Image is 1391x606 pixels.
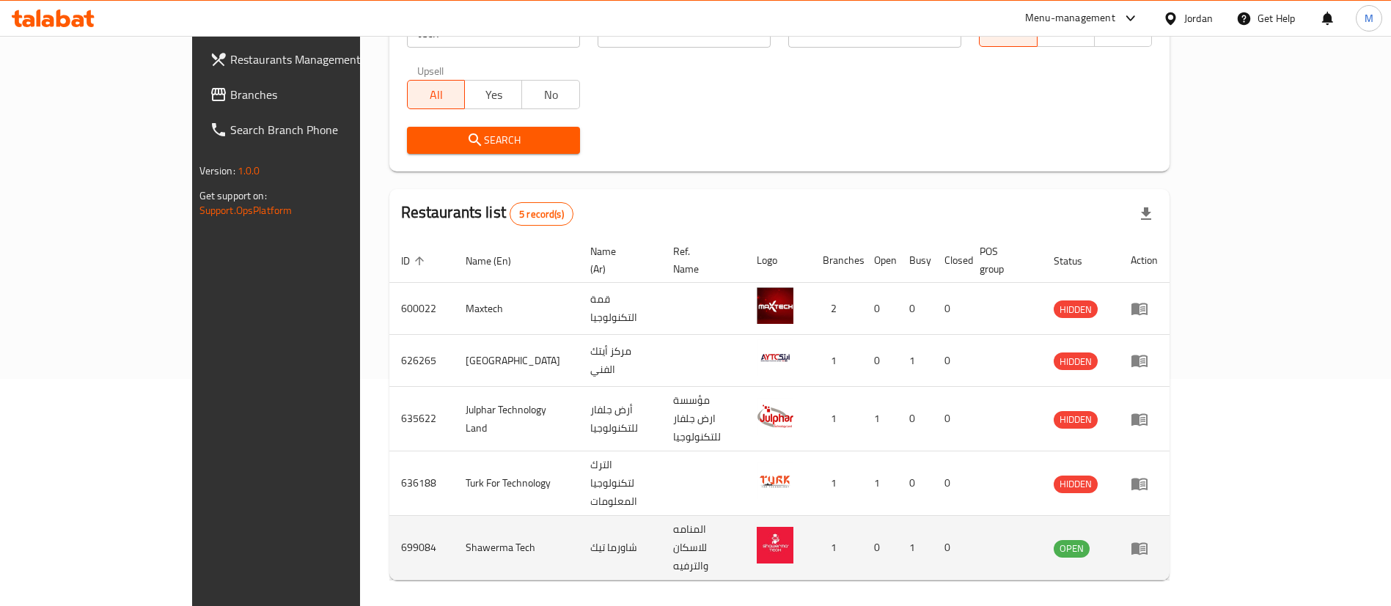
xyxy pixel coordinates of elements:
[1054,476,1098,493] div: HIDDEN
[1131,300,1158,317] div: Menu
[401,252,429,270] span: ID
[1128,196,1164,232] div: Export file
[230,86,413,103] span: Branches
[407,80,465,109] button: All
[419,131,568,149] span: Search
[510,202,573,226] div: Total records count
[862,387,898,451] td: 1
[454,451,579,516] td: Turk For Technology
[401,202,573,226] h2: Restaurants list
[1054,411,1098,429] div: HIDDEN
[757,339,793,376] img: Aytc Technical Center
[757,287,793,324] img: Maxtech
[811,451,862,516] td: 1
[454,516,579,580] td: Shawerma Tech
[757,398,793,435] img: Julphar Technology Land
[199,186,267,205] span: Get support on:
[862,283,898,335] td: 0
[933,283,968,335] td: 0
[471,84,516,106] span: Yes
[466,252,530,270] span: Name (En)
[1054,540,1090,557] span: OPEN
[528,84,573,106] span: No
[898,516,933,580] td: 1
[757,462,793,499] img: Turk For Technology
[230,51,413,68] span: Restaurants Management
[1101,22,1146,43] span: TMP
[454,387,579,451] td: Julphar Technology Land
[986,22,1031,43] span: All
[454,283,579,335] td: Maxtech
[811,516,862,580] td: 1
[590,243,644,278] span: Name (Ar)
[579,451,661,516] td: الترك لتكنولوجيا المعلومات
[1025,10,1115,27] div: Menu-management
[933,451,968,516] td: 0
[1054,252,1101,270] span: Status
[579,283,661,335] td: قمة التكنولوجيا
[198,77,425,112] a: Branches
[757,527,793,563] img: Shawerma Tech
[1131,352,1158,369] div: Menu
[1054,476,1098,492] span: HIDDEN
[454,335,579,387] td: [GEOGRAPHIC_DATA]
[862,516,898,580] td: 0
[1054,411,1098,428] span: HIDDEN
[389,238,1170,580] table: enhanced table
[1131,475,1158,492] div: Menu
[933,387,968,451] td: 0
[198,112,425,147] a: Search Branch Phone
[811,238,862,283] th: Branches
[464,80,522,109] button: Yes
[661,387,746,451] td: مؤسسة ارض جلفار للتكنولوجيا
[199,201,293,220] a: Support.OpsPlatform
[661,516,746,580] td: المنامه للاسكان والترفيه
[898,283,933,335] td: 0
[417,65,444,75] label: Upsell
[898,238,933,283] th: Busy
[980,243,1024,278] span: POS group
[1119,238,1170,283] th: Action
[1365,10,1373,26] span: M
[407,127,580,154] button: Search
[1131,410,1158,428] div: Menu
[933,238,968,283] th: Closed
[811,283,862,335] td: 2
[862,238,898,283] th: Open
[1043,22,1089,43] span: TGO
[510,207,573,221] span: 5 record(s)
[862,335,898,387] td: 0
[198,42,425,77] a: Restaurants Management
[1054,540,1090,558] div: OPEN
[414,84,459,106] span: All
[1054,301,1098,318] span: HIDDEN
[745,238,811,283] th: Logo
[933,335,968,387] td: 0
[1054,353,1098,370] span: HIDDEN
[862,451,898,516] td: 1
[898,335,933,387] td: 1
[579,516,661,580] td: شاورما تيك
[898,451,933,516] td: 0
[811,335,862,387] td: 1
[238,161,260,180] span: 1.0.0
[579,335,661,387] td: مركز أيتك الفني
[199,161,235,180] span: Version:
[579,387,661,451] td: أرض جلفار للتكنولوجيا
[521,80,579,109] button: No
[1131,539,1158,557] div: Menu
[811,387,862,451] td: 1
[230,121,413,138] span: Search Branch Phone
[1184,10,1213,26] div: Jordan
[933,516,968,580] td: 0
[898,387,933,451] td: 0
[673,243,728,278] span: Ref. Name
